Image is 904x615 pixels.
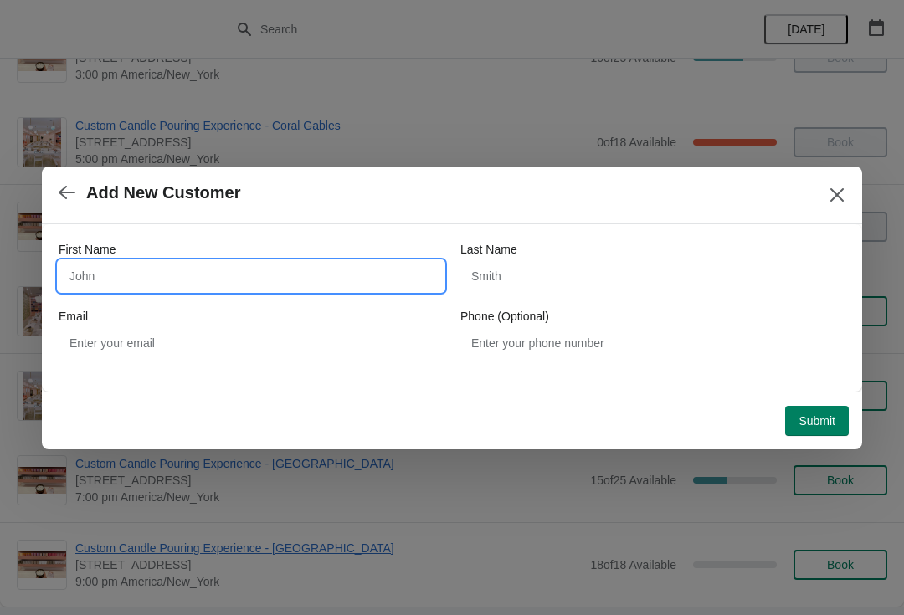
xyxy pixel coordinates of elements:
input: Smith [460,261,845,291]
button: Close [822,180,852,210]
input: Enter your email [59,328,444,358]
input: John [59,261,444,291]
span: Submit [799,414,835,428]
label: Last Name [460,241,517,258]
button: Submit [785,406,849,436]
label: First Name [59,241,116,258]
input: Enter your phone number [460,328,845,358]
h2: Add New Customer [86,183,240,202]
label: Phone (Optional) [460,308,549,325]
label: Email [59,308,88,325]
